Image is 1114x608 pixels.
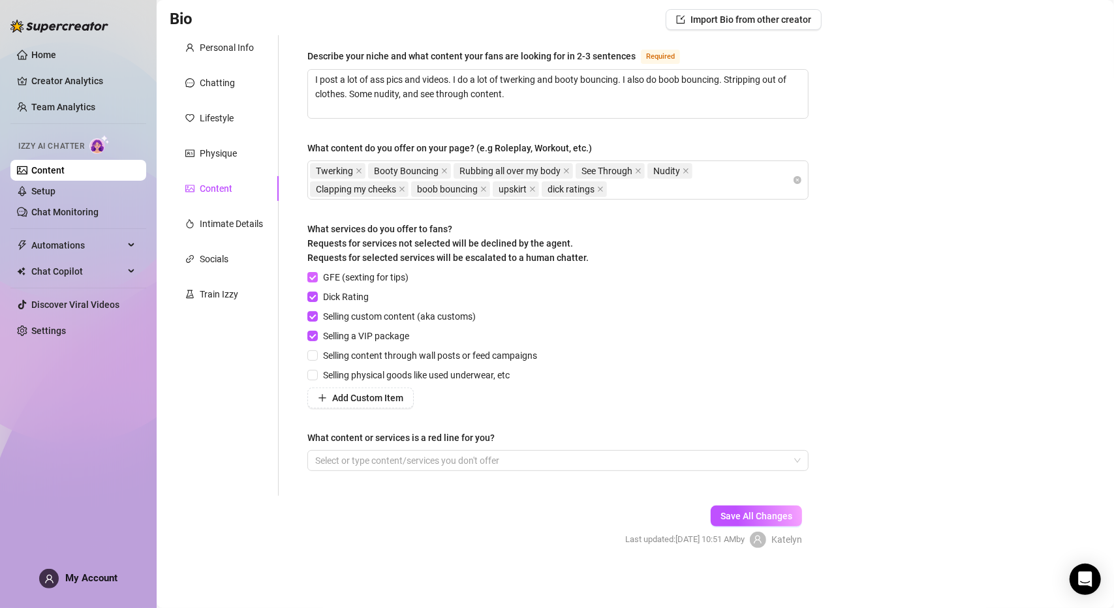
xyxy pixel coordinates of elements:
[374,164,439,178] span: Booty Bouncing
[185,219,194,228] span: fire
[200,146,237,160] div: Physique
[307,388,414,408] button: Add Custom Item
[318,270,414,284] span: GFE (sexting for tips)
[399,186,405,192] span: close
[200,252,228,266] div: Socials
[307,141,601,155] label: What content do you offer on your page? (e.g Roleplay, Workout, etc.)
[316,164,353,178] span: Twerking
[318,393,327,403] span: plus
[641,50,680,64] span: Required
[653,164,680,178] span: Nudity
[1070,564,1101,595] div: Open Intercom Messenger
[31,299,119,310] a: Discover Viral Videos
[315,453,318,468] input: What content or services is a red line for you?
[417,182,478,196] span: boob bouncing
[200,287,238,301] div: Train Izzy
[31,70,136,91] a: Creator Analytics
[771,532,802,547] span: Katelyn
[690,14,811,25] span: Import Bio from other creator
[200,217,263,231] div: Intimate Details
[307,431,495,445] div: What content or services is a red line for you?
[31,50,56,60] a: Home
[493,181,539,197] span: upskirt
[563,168,570,174] span: close
[31,207,99,217] a: Chat Monitoring
[794,176,801,184] span: close-circle
[480,186,487,192] span: close
[316,182,396,196] span: Clapping my cheeks
[185,254,194,264] span: link
[17,240,27,251] span: thunderbolt
[31,186,55,196] a: Setup
[185,114,194,123] span: heart
[185,290,194,299] span: experiment
[307,48,694,64] label: Describe your niche and what content your fans are looking for in 2-3 sentences
[89,135,110,154] img: AI Chatter
[332,393,403,403] span: Add Custom Item
[31,235,124,256] span: Automations
[310,181,409,197] span: Clapping my cheeks
[318,329,414,343] span: Selling a VIP package
[65,572,117,584] span: My Account
[459,164,561,178] span: Rubbing all over my body
[318,309,481,324] span: Selling custom content (aka customs)
[597,186,604,192] span: close
[200,111,234,125] div: Lifestyle
[318,348,542,363] span: Selling content through wall posts or feed campaigns
[200,181,232,196] div: Content
[307,141,592,155] div: What content do you offer on your page? (e.g Roleplay, Workout, etc.)
[31,261,124,282] span: Chat Copilot
[666,9,822,30] button: Import Bio from other creator
[307,224,589,263] span: What services do you offer to fans? Requests for services not selected will be declined by the ag...
[711,506,802,526] button: Save All Changes
[200,40,254,55] div: Personal Info
[307,431,504,445] label: What content or services is a red line for you?
[368,163,451,179] span: Booty Bouncing
[411,181,490,197] span: boob bouncing
[31,102,95,112] a: Team Analytics
[576,163,645,179] span: See Through
[683,168,689,174] span: close
[676,15,685,24] span: import
[356,168,362,174] span: close
[548,182,595,196] span: dick ratings
[581,164,632,178] span: See Through
[720,511,792,521] span: Save All Changes
[185,149,194,158] span: idcard
[318,290,374,304] span: Dick Rating
[18,140,84,153] span: Izzy AI Chatter
[31,165,65,175] a: Content
[307,49,636,63] div: Describe your niche and what content your fans are looking for in 2-3 sentences
[10,20,108,33] img: logo-BBDzfeDw.svg
[308,70,808,118] textarea: Describe your niche and what content your fans are looking for in 2-3 sentences
[635,168,642,174] span: close
[454,163,573,179] span: Rubbing all over my body
[542,181,607,197] span: dick ratings
[441,168,448,174] span: close
[647,163,692,179] span: Nudity
[499,182,527,196] span: upskirt
[44,574,54,584] span: user
[318,368,515,382] span: Selling physical goods like used underwear, etc
[753,535,762,544] span: user
[17,267,25,276] img: Chat Copilot
[170,9,193,30] h3: Bio
[610,181,612,197] input: What content do you offer on your page? (e.g Roleplay, Workout, etc.)
[185,43,194,52] span: user
[625,533,745,546] span: Last updated: [DATE] 10:51 AM by
[529,186,536,192] span: close
[185,78,194,87] span: message
[31,326,66,336] a: Settings
[185,184,194,193] span: picture
[200,76,235,90] div: Chatting
[310,163,365,179] span: Twerking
